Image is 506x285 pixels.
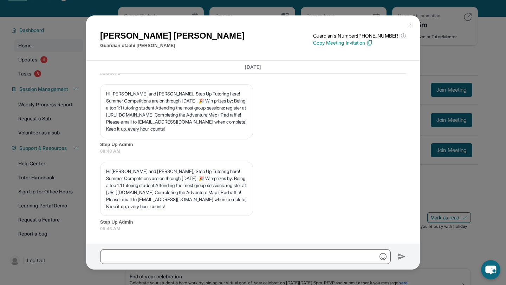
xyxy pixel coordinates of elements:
[100,148,406,155] span: 08:43 AM
[100,42,245,49] p: Guardian of Jahi [PERSON_NAME]
[100,64,406,71] h3: [DATE]
[407,23,412,29] img: Close Icon
[100,29,245,42] h1: [PERSON_NAME] [PERSON_NAME]
[100,141,406,148] span: Step Up Admin
[379,253,387,260] img: Emoji
[100,70,406,77] span: 08:36 AM
[366,40,373,46] img: Copy Icon
[401,32,406,39] span: ⓘ
[398,252,406,261] img: Send icon
[100,225,406,232] span: 08:43 AM
[106,168,247,210] p: Hi [PERSON_NAME] and [PERSON_NAME], Step Up Tutoring here! Summer Competitions are on through [DA...
[313,39,406,46] p: Copy Meeting Invitation
[100,219,406,226] span: Step Up Admin
[106,90,247,132] p: Hi [PERSON_NAME] and [PERSON_NAME], Step Up Tutoring here! Summer Competitions are on through [DA...
[481,260,500,279] button: chat-button
[313,32,406,39] p: Guardian's Number: [PHONE_NUMBER]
